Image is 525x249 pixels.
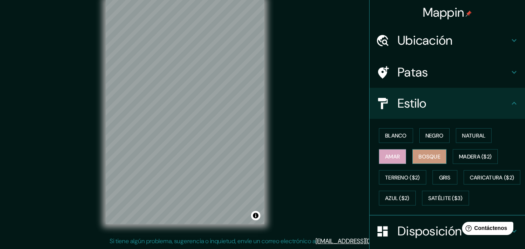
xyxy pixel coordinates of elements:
font: Mappin [423,4,464,21]
button: Activar o desactivar atribución [251,211,260,220]
button: Satélite ($3) [422,191,469,205]
button: Blanco [379,128,413,143]
a: [EMAIL_ADDRESS][DOMAIN_NAME] [316,237,412,245]
font: Disposición [398,223,462,239]
button: Bosque [412,149,447,164]
font: Estilo [398,95,427,111]
font: Madera ($2) [459,153,492,160]
button: Terreno ($2) [379,170,426,185]
font: Caricatura ($2) [470,174,515,181]
font: Negro [426,132,444,139]
button: Caricatura ($2) [464,170,521,185]
img: pin-icon.png [466,10,472,17]
font: Amar [385,153,400,160]
font: Si tiene algún problema, sugerencia o inquietud, envíe un correo electrónico a [110,237,316,245]
font: Patas [398,64,428,80]
button: Negro [419,128,450,143]
div: Patas [370,57,525,88]
button: Natural [456,128,492,143]
font: Gris [439,174,451,181]
div: Estilo [370,88,525,119]
iframe: Lanzador de widgets de ayuda [456,219,516,240]
button: Gris [433,170,457,185]
font: Natural [462,132,485,139]
font: Azul ($2) [385,195,410,202]
button: Amar [379,149,406,164]
font: Satélite ($3) [428,195,463,202]
div: Disposición [370,216,525,247]
button: Azul ($2) [379,191,416,205]
font: Terreno ($2) [385,174,420,181]
div: Ubicación [370,25,525,56]
button: Madera ($2) [453,149,498,164]
font: Ubicación [398,32,453,49]
font: Blanco [385,132,407,139]
font: Bosque [419,153,440,160]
